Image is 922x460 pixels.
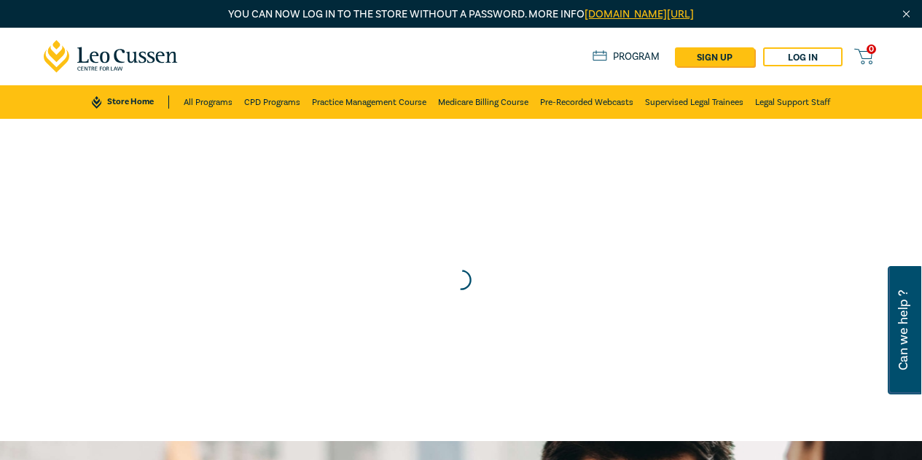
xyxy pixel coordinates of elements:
[593,50,660,63] a: Program
[867,44,876,54] span: 0
[438,85,528,119] a: Medicare Billing Course
[244,85,300,119] a: CPD Programs
[900,8,913,20] img: Close
[92,95,168,109] a: Store Home
[585,7,694,21] a: [DOMAIN_NAME][URL]
[896,275,910,386] span: Can we help ?
[540,85,633,119] a: Pre-Recorded Webcasts
[763,47,843,66] a: Log in
[184,85,233,119] a: All Programs
[44,7,879,23] p: You can now log in to the store without a password. More info
[312,85,426,119] a: Practice Management Course
[675,47,754,66] a: sign up
[755,85,830,119] a: Legal Support Staff
[645,85,743,119] a: Supervised Legal Trainees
